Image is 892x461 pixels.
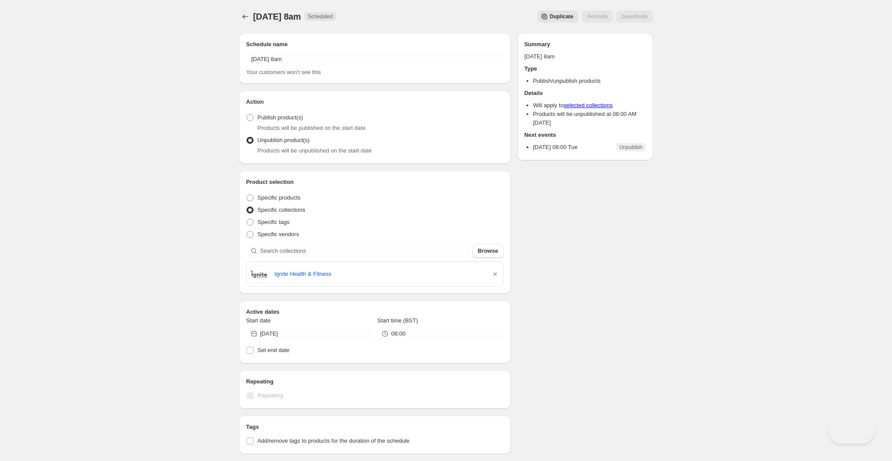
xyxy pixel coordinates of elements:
[257,114,303,121] span: Publish product(s)
[260,244,471,258] input: Search collections
[533,77,646,85] li: Publish/unpublish products
[246,317,270,324] span: Start date
[550,13,573,20] span: Duplicate
[257,347,290,353] span: Set end date
[524,64,646,73] h2: Type
[257,231,299,237] span: Specific vendors
[257,437,409,444] span: Add/remove tags to products for the duration of the schedule
[533,101,646,110] li: Will apply to
[619,144,642,151] span: Unpublish
[524,89,646,98] h2: Details
[524,131,646,139] h2: Next events
[246,377,503,386] h2: Repeating
[308,13,333,20] span: Scheduled
[246,178,503,186] h2: Product selection
[239,10,251,23] button: Schedules
[524,52,646,61] p: [DATE] 8am
[257,194,301,201] span: Specific products
[564,102,613,108] a: selected collections
[257,207,305,213] span: Specific collections
[533,110,646,127] li: Products will be unpublished at 08:00 AM [DATE]
[257,392,283,399] span: Repeating
[246,40,503,49] h2: Schedule name
[473,244,503,258] button: Browse
[246,98,503,106] h2: Action
[257,125,365,131] span: Products will be published on the start date
[828,417,875,444] iframe: Toggle Customer Support
[274,270,484,278] a: Ignite Health & Fitness
[246,423,503,431] h2: Tags
[246,308,503,316] h2: Active dates
[478,247,498,255] span: Browse
[533,143,578,152] p: [DATE] 08:00 Tue
[257,219,290,225] span: Specific tags
[257,137,310,143] span: Unpublish product(s)
[524,40,646,49] h2: Summary
[257,147,372,154] span: Products will be unpublished on the start date
[253,12,301,21] span: [DATE] 8am
[537,10,578,23] button: Secondary action label
[246,69,321,75] span: Your customers won't see this
[377,317,418,324] span: Start time (BST)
